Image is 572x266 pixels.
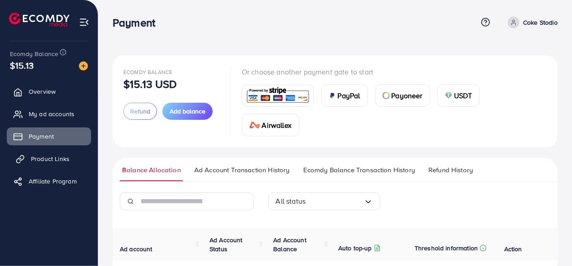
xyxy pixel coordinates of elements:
span: Affiliate Program [29,177,77,186]
span: USDT [454,90,472,101]
span: Refund [130,107,150,116]
span: $15.13 [10,59,34,72]
img: menu [79,17,89,27]
a: cardPayPal [321,84,368,107]
span: Product Links [31,154,70,163]
span: Payoneer [392,90,423,101]
a: Coke Stodio [504,17,558,28]
p: Threshold information [415,243,478,253]
span: Ecomdy Balance Transaction History [303,165,415,175]
span: Ad Account Balance [273,235,306,253]
span: Ecomdy Balance [123,68,172,76]
span: Ecomdy Balance [10,49,58,58]
img: logo [9,13,70,26]
span: Airwallex [262,120,292,131]
span: My ad accounts [29,109,74,118]
img: card [329,92,336,99]
span: Ad account [120,244,153,253]
a: Product Links [7,150,91,168]
a: My ad accounts [7,105,91,123]
span: Ad Account Status [210,235,243,253]
span: Overview [29,87,56,96]
a: Affiliate Program [7,172,91,190]
p: Or choose another payment gate to start [242,66,547,77]
a: Overview [7,83,91,100]
span: PayPal [338,90,360,101]
span: Add balance [170,107,205,116]
img: card [249,122,260,129]
img: image [79,61,88,70]
div: Search for option [268,192,380,210]
a: Payment [7,127,91,145]
a: cardPayoneer [375,84,430,107]
img: card [245,86,311,105]
span: All status [276,194,306,208]
span: Payment [29,132,54,141]
span: Action [504,244,522,253]
p: Coke Stodio [523,17,558,28]
iframe: Chat [534,226,565,259]
p: Auto top-up [338,243,372,253]
p: $15.13 USD [123,78,177,89]
span: Balance Allocation [122,165,181,175]
h3: Payment [113,16,162,29]
a: cardAirwallex [242,114,299,136]
span: Refund History [428,165,473,175]
a: card [242,85,314,107]
button: Refund [123,103,157,120]
span: Ad Account Transaction History [194,165,290,175]
button: Add balance [162,103,213,120]
a: cardUSDT [437,84,480,107]
img: card [445,92,452,99]
img: card [383,92,390,99]
input: Search for option [306,194,363,208]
